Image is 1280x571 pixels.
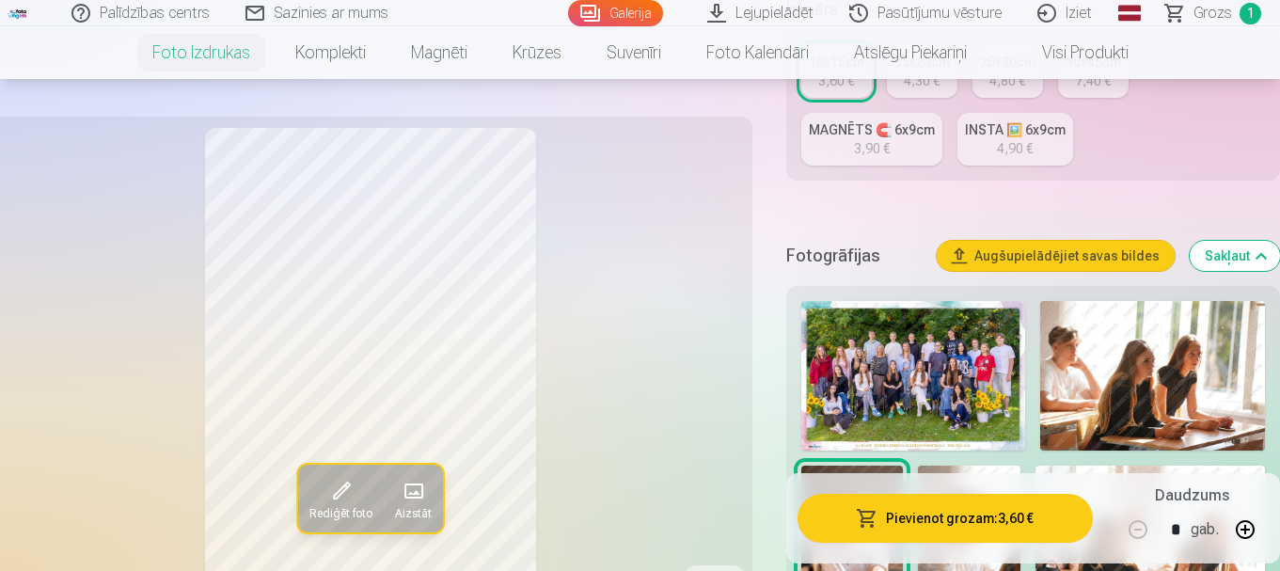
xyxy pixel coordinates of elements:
[1240,3,1261,24] span: 1
[684,26,831,79] a: Foto kalendāri
[997,139,1033,158] div: 4,90 €
[130,26,273,79] a: Foto izdrukas
[1191,507,1219,552] div: gab.
[854,139,890,158] div: 3,90 €
[989,71,1025,90] div: 4,80 €
[395,506,432,521] span: Aizstāt
[801,113,942,166] a: MAGNĒTS 🧲 6x9cm3,90 €
[786,243,922,269] h5: Fotogrāfijas
[8,8,28,19] img: /fa1
[989,26,1151,79] a: Visi produkti
[273,26,388,79] a: Komplekti
[831,26,989,79] a: Atslēgu piekariņi
[937,241,1175,271] button: Augšupielādējiet savas bildes
[584,26,684,79] a: Suvenīri
[798,494,1093,543] button: Pievienot grozam:3,60 €
[309,506,372,521] span: Rediģēt foto
[965,120,1066,139] div: INSTA 🖼️ 6x9cm
[1190,241,1280,271] button: Sakļaut
[904,71,940,90] div: 4,30 €
[1193,2,1232,24] span: Grozs
[490,26,584,79] a: Krūzes
[298,465,384,532] button: Rediģēt foto
[957,113,1073,166] a: INSTA 🖼️ 6x9cm4,90 €
[1075,71,1111,90] div: 7,40 €
[388,26,490,79] a: Magnēti
[1155,484,1229,507] h5: Daudzums
[809,120,935,139] div: MAGNĒTS 🧲 6x9cm
[384,465,443,532] button: Aizstāt
[818,71,854,90] div: 3,60 €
